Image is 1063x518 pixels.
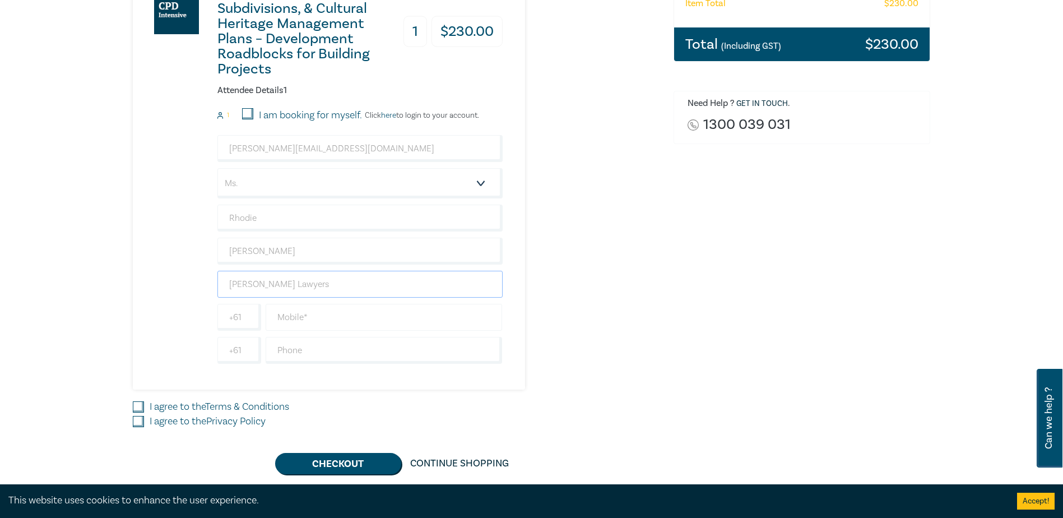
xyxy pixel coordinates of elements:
label: I am booking for myself. [259,108,362,123]
h3: $ 230.00 [865,37,918,52]
label: I agree to the [150,414,266,429]
input: First Name* [217,205,503,232]
span: Can we help ? [1043,376,1054,461]
small: 1 [227,112,229,119]
input: Phone [266,337,503,364]
h6: Need Help ? . [688,98,922,109]
h6: Attendee Details 1 [217,85,503,96]
button: Checkout [275,453,401,474]
input: Last Name* [217,238,503,265]
h3: Total [685,37,781,52]
h3: $ 230.00 [431,16,503,47]
input: +61 [217,337,261,364]
input: Attendee Email* [217,135,503,162]
input: Mobile* [266,304,503,331]
input: Company [217,271,503,298]
a: 1300 039 031 [703,117,791,132]
label: I agree to the [150,400,289,414]
a: Get in touch [736,99,788,109]
input: +61 [217,304,261,331]
small: (Including GST) [721,40,781,52]
a: Continue Shopping [401,453,518,474]
a: here [381,110,396,121]
div: This website uses cookies to enhance the user experience. [8,493,1000,508]
h3: 1 [403,16,427,47]
a: Privacy Policy [206,415,266,428]
button: Accept cookies [1017,493,1055,510]
a: Terms & Conditions [205,400,289,413]
p: Click to login to your account. [362,111,479,120]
